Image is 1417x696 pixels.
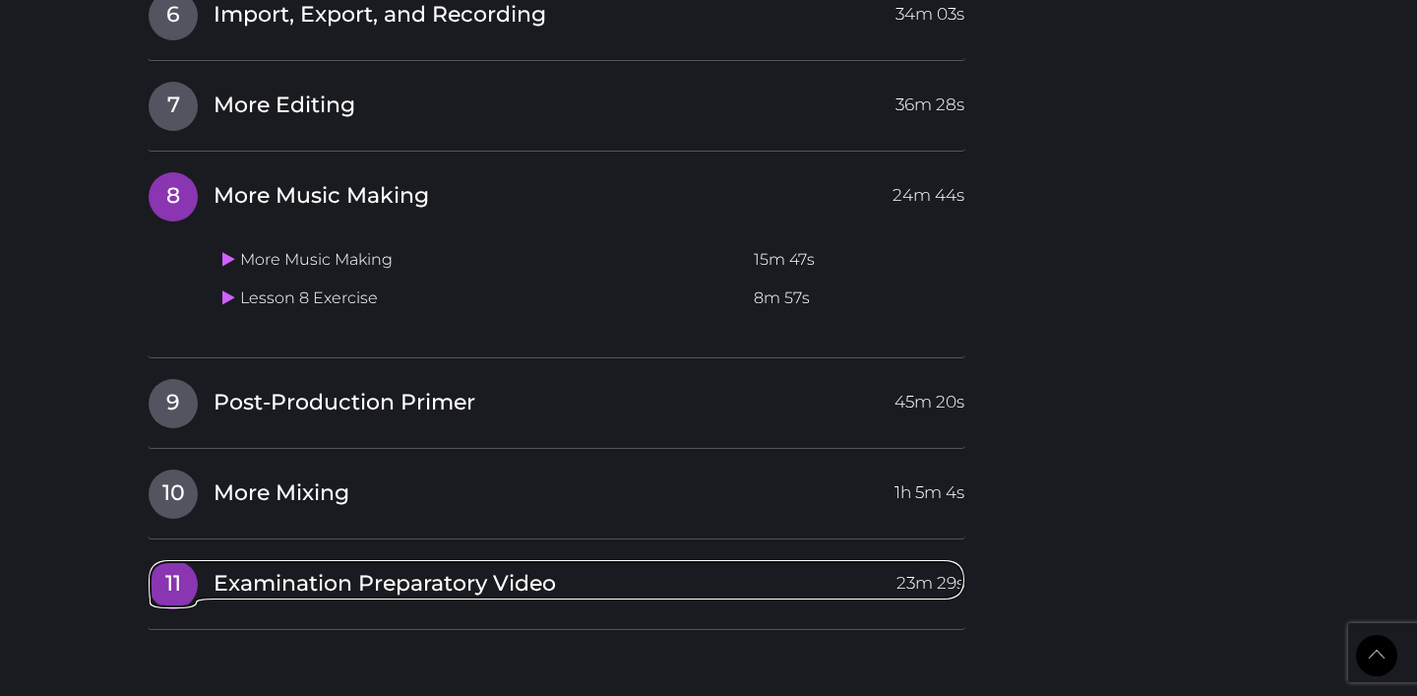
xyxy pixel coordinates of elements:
[148,171,965,213] a: 8More Music Making24m 44s
[215,241,746,280] td: More Music Making
[148,81,965,122] a: 7More Editing36m 28s
[894,379,964,414] span: 45m 20s
[149,470,198,519] span: 10
[214,181,429,212] span: More Music Making
[1356,635,1397,676] a: Back to Top
[149,560,198,609] span: 11
[215,280,746,318] td: Lesson 8 Exercise
[746,241,965,280] td: 15m 47s
[148,378,965,419] a: 9Post-Production Primer45m 20s
[746,280,965,318] td: 8m 57s
[214,478,349,509] span: More Mixing
[894,470,964,505] span: 1h 5m 4s
[895,82,964,117] span: 36m 28s
[893,172,964,208] span: 24m 44s
[149,172,198,221] span: 8
[214,569,556,600] span: Examination Preparatory Video
[214,388,475,418] span: Post-Production Primer
[148,469,965,510] a: 10More Mixing1h 5m 4s
[149,82,198,131] span: 7
[148,559,965,601] a: 11Examination Preparatory Video23m 29s
[896,560,964,596] span: 23m 29s
[149,379,198,428] span: 9
[214,91,355,121] span: More Editing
